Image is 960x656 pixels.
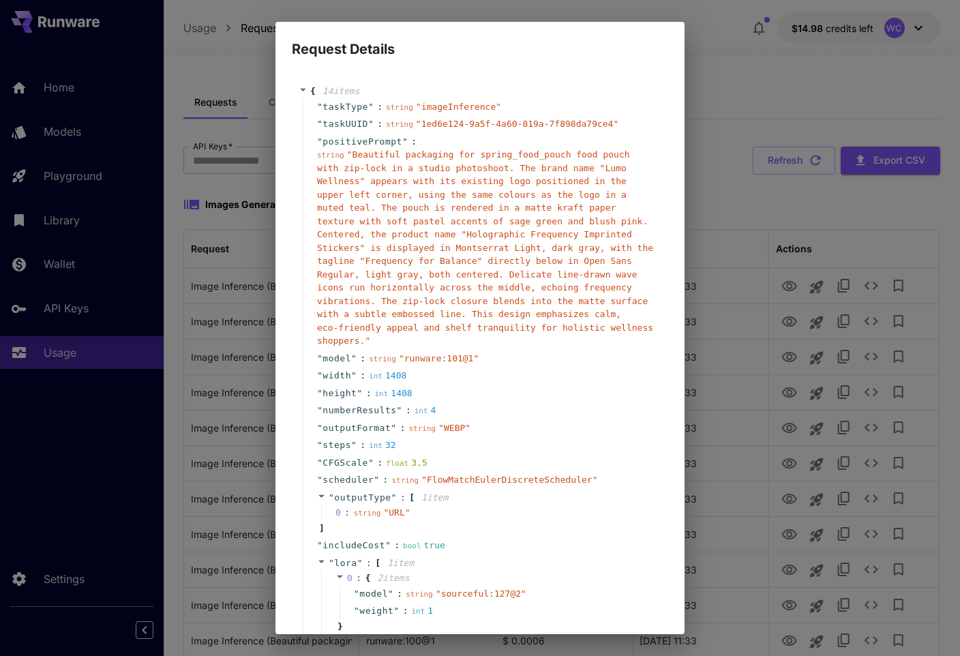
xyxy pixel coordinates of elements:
[397,587,402,601] span: :
[415,404,436,417] div: 4
[377,573,409,583] span: 2 item s
[357,558,363,568] span: "
[351,370,357,381] span: "
[391,492,397,503] span: "
[317,151,344,160] span: string
[386,459,408,468] span: float
[322,456,368,470] span: CFGScale
[368,119,374,129] span: "
[359,604,393,618] span: weight
[374,389,388,398] span: int
[344,506,350,520] div: :
[403,604,408,618] span: :
[322,404,396,417] span: numberResults
[416,119,618,129] span: " 1ed6e124-9a5f-4a60-819a-7f898da79ce4 "
[391,476,419,485] span: string
[368,102,374,112] span: "
[400,421,406,435] span: :
[421,492,448,503] span: 1 item
[310,85,316,98] span: {
[317,540,322,550] span: "
[317,440,322,450] span: "
[394,539,400,552] span: :
[317,458,322,468] span: "
[406,404,411,417] span: :
[317,149,653,346] span: " Beautiful packaging for spring_food_pouch food pouch with zip-lock in a studio photoshoot. The ...
[375,556,380,570] span: [
[438,423,470,433] span: " WEBP "
[357,388,362,398] span: "
[403,539,445,552] div: true
[354,588,359,599] span: "
[436,588,526,599] span: " sourceful:127@2 "
[406,590,433,599] span: string
[335,506,354,520] span: 0
[351,440,357,450] span: "
[322,86,360,96] span: 14 item s
[374,475,379,485] span: "
[411,607,425,616] span: int
[317,522,325,535] span: ]
[368,458,374,468] span: "
[366,556,372,570] span: :
[369,355,396,363] span: string
[386,120,413,129] span: string
[411,135,417,149] span: :
[334,492,391,503] span: outputType
[360,438,365,452] span: :
[322,387,357,400] span: height
[415,406,428,415] span: int
[335,620,343,633] span: }
[408,424,436,433] span: string
[329,492,334,503] span: "
[354,606,359,616] span: "
[322,100,368,114] span: taskType
[275,22,685,60] h2: Request Details
[388,588,393,599] span: "
[322,421,391,435] span: outputFormat
[400,491,406,505] span: :
[409,491,415,505] span: [
[359,587,388,601] span: model
[317,405,322,415] span: "
[387,558,414,568] span: 1 item
[322,135,402,149] span: positivePrompt
[386,103,413,112] span: string
[383,473,389,487] span: :
[402,136,408,147] span: "
[365,571,371,585] span: {
[317,423,322,433] span: "
[366,387,372,400] span: :
[393,606,399,616] span: "
[411,604,433,618] div: 1
[360,352,365,366] span: :
[397,405,402,415] span: "
[369,438,396,452] div: 32
[322,438,351,452] span: steps
[369,372,382,381] span: int
[369,441,382,450] span: int
[421,475,597,485] span: " FlowMatchEulerDiscreteScheduler "
[360,369,365,383] span: :
[317,370,322,381] span: "
[322,539,385,552] span: includeCost
[377,117,382,131] span: :
[374,387,412,400] div: 1408
[377,456,382,470] span: :
[399,353,479,363] span: " runware:101@1 "
[317,136,322,147] span: "
[385,540,391,550] span: "
[322,117,368,131] span: taskUUID
[317,388,322,398] span: "
[369,369,406,383] div: 1408
[322,473,374,487] span: scheduler
[386,456,427,470] div: 3.5
[351,353,357,363] span: "
[356,571,361,585] span: :
[383,507,410,518] span: " URL "
[403,541,421,550] span: bool
[347,573,352,583] span: 0
[317,102,322,112] span: "
[317,119,322,129] span: "
[329,558,334,568] span: "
